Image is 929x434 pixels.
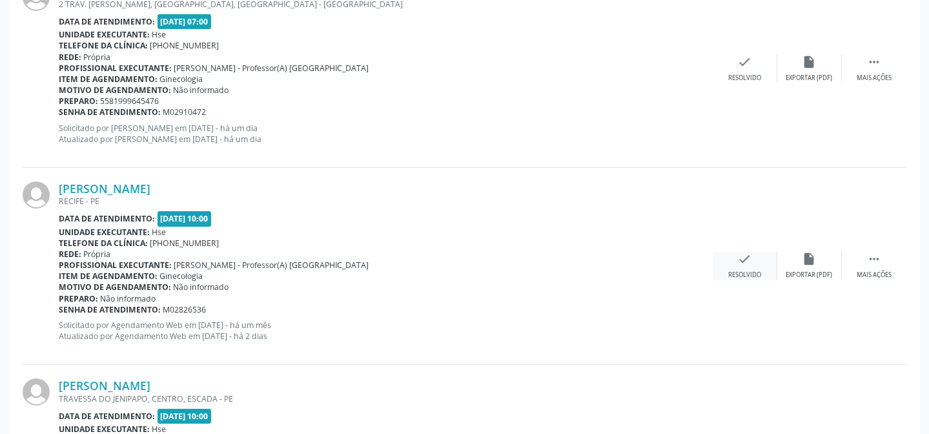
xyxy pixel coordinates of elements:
a: [PERSON_NAME] [59,378,150,393]
b: Motivo de agendamento: [59,282,171,293]
span: Hse [152,227,167,238]
b: Unidade executante: [59,29,150,40]
span: Não informado [174,85,229,96]
div: Mais ações [857,271,892,280]
b: Rede: [59,249,81,260]
b: Data de atendimento: [59,411,155,422]
span: 5581999645476 [101,96,159,107]
img: img [23,378,50,406]
span: Ginecologia [160,74,203,85]
i:  [867,55,881,69]
i: check [738,252,752,266]
b: Preparo: [59,96,98,107]
b: Telefone da clínica: [59,40,148,51]
span: [PERSON_NAME] - Professor(A) [GEOGRAPHIC_DATA] [174,260,369,271]
span: [PHONE_NUMBER] [150,40,219,51]
div: Exportar (PDF) [786,271,833,280]
div: TRAVESSA DO JENIPAPO, CENTRO, ESCADA - PE [59,393,713,404]
div: Mais ações [857,74,892,83]
b: Profissional executante: [59,63,172,74]
div: Exportar (PDF) [786,74,833,83]
p: Solicitado por [PERSON_NAME] em [DATE] - há um dia Atualizado por [PERSON_NAME] em [DATE] - há um... [59,123,713,145]
span: [DATE] 10:00 [158,211,212,226]
span: Não informado [174,282,229,293]
i: insert_drive_file [802,252,817,266]
div: Resolvido [728,271,761,280]
span: M02910472 [163,107,207,118]
span: [DATE] 07:00 [158,14,212,29]
span: [DATE] 10:00 [158,409,212,424]
b: Item de agendamento: [59,271,158,282]
div: RECIFE - PE [59,196,713,207]
b: Senha de atendimento: [59,107,161,118]
b: Item de agendamento: [59,74,158,85]
a: [PERSON_NAME] [59,181,150,196]
span: [PERSON_NAME] - Professor(A) [GEOGRAPHIC_DATA] [174,63,369,74]
span: Própria [84,249,111,260]
i: insert_drive_file [802,55,817,69]
i: check [738,55,752,69]
b: Data de atendimento: [59,16,155,27]
span: Não informado [101,293,156,304]
div: Resolvido [728,74,761,83]
span: [PHONE_NUMBER] [150,238,219,249]
b: Senha de atendimento: [59,304,161,315]
b: Telefone da clínica: [59,238,148,249]
span: Hse [152,29,167,40]
span: Ginecologia [160,271,203,282]
img: img [23,181,50,209]
span: M02826536 [163,304,207,315]
i:  [867,252,881,266]
b: Motivo de agendamento: [59,85,171,96]
b: Profissional executante: [59,260,172,271]
b: Unidade executante: [59,227,150,238]
b: Preparo: [59,293,98,304]
span: Própria [84,52,111,63]
p: Solicitado por Agendamento Web em [DATE] - há um mês Atualizado por Agendamento Web em [DATE] - h... [59,320,713,342]
b: Data de atendimento: [59,213,155,224]
b: Rede: [59,52,81,63]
